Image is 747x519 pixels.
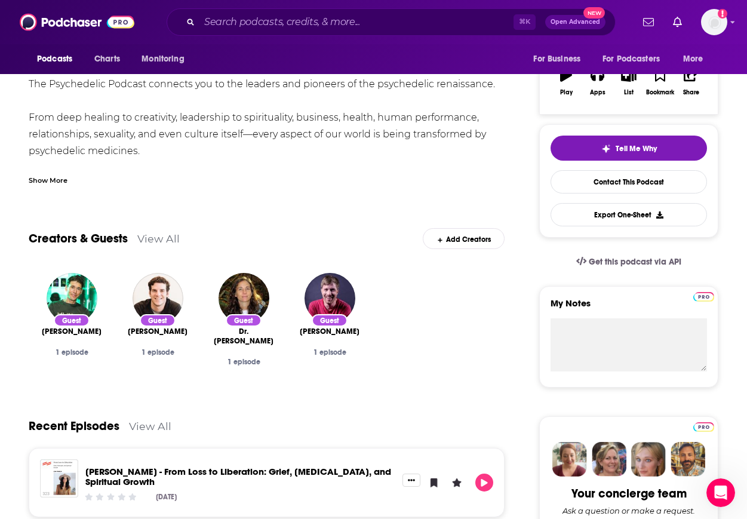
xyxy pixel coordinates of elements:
button: Apps [582,60,613,103]
iframe: Intercom live chat [706,478,735,507]
input: Search podcasts, credits, & more... [199,13,514,32]
span: Podcasts [37,51,72,67]
span: Charts [94,51,120,67]
div: 1 episode [124,348,191,357]
span: [PERSON_NAME] [300,327,359,336]
span: Get this podcast via API [589,257,681,267]
div: Share [683,89,699,96]
button: Play [551,60,582,103]
a: Pro website [693,290,714,302]
button: open menu [525,48,595,70]
div: Guest [312,314,348,327]
a: Show notifications dropdown [638,12,659,32]
span: Open Advanced [551,19,600,25]
div: List [624,89,634,96]
a: Contact This Podcast [551,170,707,194]
div: 1 episode [38,348,105,357]
button: Open AdvancedNew [545,15,605,29]
div: Ask a question or make a request. [562,506,695,515]
span: New [583,7,605,19]
a: Show notifications dropdown [668,12,687,32]
div: [DATE] [156,493,177,501]
a: Pro website [693,420,714,432]
div: Apps [590,89,605,96]
button: open menu [133,48,199,70]
button: Show More Button [402,474,420,487]
span: For Business [533,51,580,67]
button: List [613,60,644,103]
div: Bookmark [646,89,674,96]
span: Tell Me Why [616,144,657,153]
button: Show profile menu [701,9,727,35]
a: View All [129,420,171,432]
img: Ben Greenfield [47,273,97,324]
span: For Podcasters [602,51,660,67]
button: Bookmark Episode [425,474,443,492]
button: Bookmark [644,60,675,103]
img: Podchaser Pro [693,292,714,302]
span: [PERSON_NAME] [128,327,187,336]
button: Play [475,474,493,492]
div: Community Rating: 0 out of 5 [84,493,138,502]
a: Lena Franklin - From Loss to Liberation: Grief, Psilocybin, and Spiritual Growth [85,466,391,487]
span: [PERSON_NAME] [42,327,102,336]
div: Guest [140,314,176,327]
button: Leave a Rating [448,474,466,492]
span: More [683,51,703,67]
div: Guest [226,314,262,327]
svg: Add a profile image [718,9,727,19]
div: Your concierge team [571,486,687,501]
img: Lena Franklin - From Loss to Liberation: Grief, Psilocybin, and Spiritual Growth [40,459,78,497]
img: Jules Profile [631,442,666,477]
div: Search podcasts, credits, & more... [167,8,616,36]
img: Dr. Julie Holland [219,273,269,324]
a: Dr. Julie Holland [210,327,277,346]
button: open menu [29,48,88,70]
span: ⌘ K [514,14,536,30]
img: User Profile [701,9,727,35]
div: Play [560,89,573,96]
img: tell me why sparkle [601,144,611,153]
img: Podchaser Pro [693,422,714,432]
div: Add Creators [423,228,505,249]
button: Export One-Sheet [551,203,707,226]
div: The Psychedelic Podcast connects you to the leaders and pioneers of the psychedelic renaissance. ... [29,76,505,293]
img: Sydney Profile [552,442,587,477]
img: James Beshara [133,273,183,324]
span: Monitoring [142,51,184,67]
a: View All [137,232,180,245]
div: Guest [54,314,90,327]
img: Podchaser - Follow, Share and Rate Podcasts [20,11,134,33]
label: My Notes [551,297,707,318]
a: Shane Mauss [300,327,359,336]
span: Logged in as ebolden [701,9,727,35]
div: 1 episode [296,348,363,357]
span: Dr. [PERSON_NAME] [210,327,277,346]
button: open menu [595,48,677,70]
button: tell me why sparkleTell Me Why [551,136,707,161]
div: 1 episode [210,358,277,366]
a: James Beshara [128,327,187,336]
a: Creators & Guests [29,231,128,246]
a: Get this podcast via API [567,247,691,277]
img: Barbara Profile [592,442,626,477]
img: Jon Profile [671,442,705,477]
a: Recent Episodes [29,419,119,434]
a: Charts [87,48,127,70]
a: Ben Greenfield [42,327,102,336]
button: open menu [675,48,718,70]
button: Share [676,60,707,103]
img: Shane Mauss [305,273,355,324]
